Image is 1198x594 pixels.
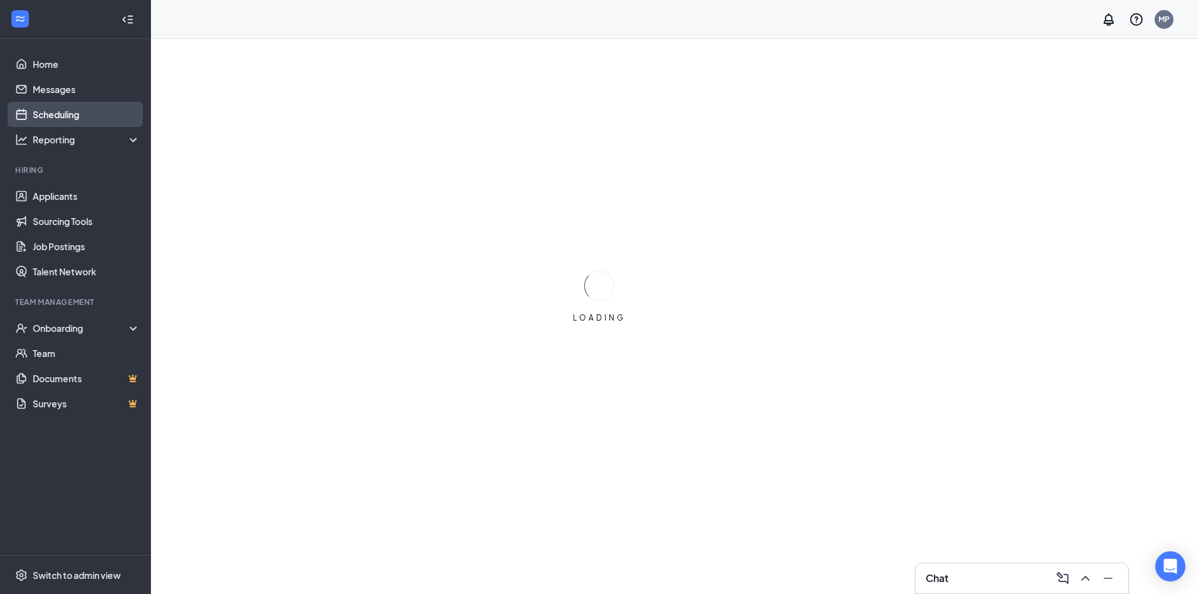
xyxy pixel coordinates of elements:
[33,52,140,77] a: Home
[1053,568,1073,588] button: ComposeMessage
[33,391,140,416] a: SurveysCrown
[33,366,140,391] a: DocumentsCrown
[121,13,134,26] svg: Collapse
[1129,12,1144,27] svg: QuestionInfo
[33,341,140,366] a: Team
[33,184,140,209] a: Applicants
[926,571,948,585] h3: Chat
[1078,571,1093,586] svg: ChevronUp
[1075,568,1095,588] button: ChevronUp
[33,209,140,234] a: Sourcing Tools
[33,259,140,284] a: Talent Network
[15,165,138,175] div: Hiring
[1101,571,1116,586] svg: Minimize
[568,312,631,323] div: LOADING
[33,234,140,259] a: Job Postings
[1101,12,1116,27] svg: Notifications
[15,569,28,581] svg: Settings
[1098,568,1118,588] button: Minimize
[1158,14,1170,25] div: MP
[33,77,140,102] a: Messages
[33,102,140,127] a: Scheduling
[1155,551,1185,581] div: Open Intercom Messenger
[14,13,26,25] svg: WorkstreamLogo
[1055,571,1070,586] svg: ComposeMessage
[15,133,28,146] svg: Analysis
[33,133,141,146] div: Reporting
[15,322,28,334] svg: UserCheck
[33,322,130,334] div: Onboarding
[33,569,121,581] div: Switch to admin view
[15,297,138,307] div: Team Management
